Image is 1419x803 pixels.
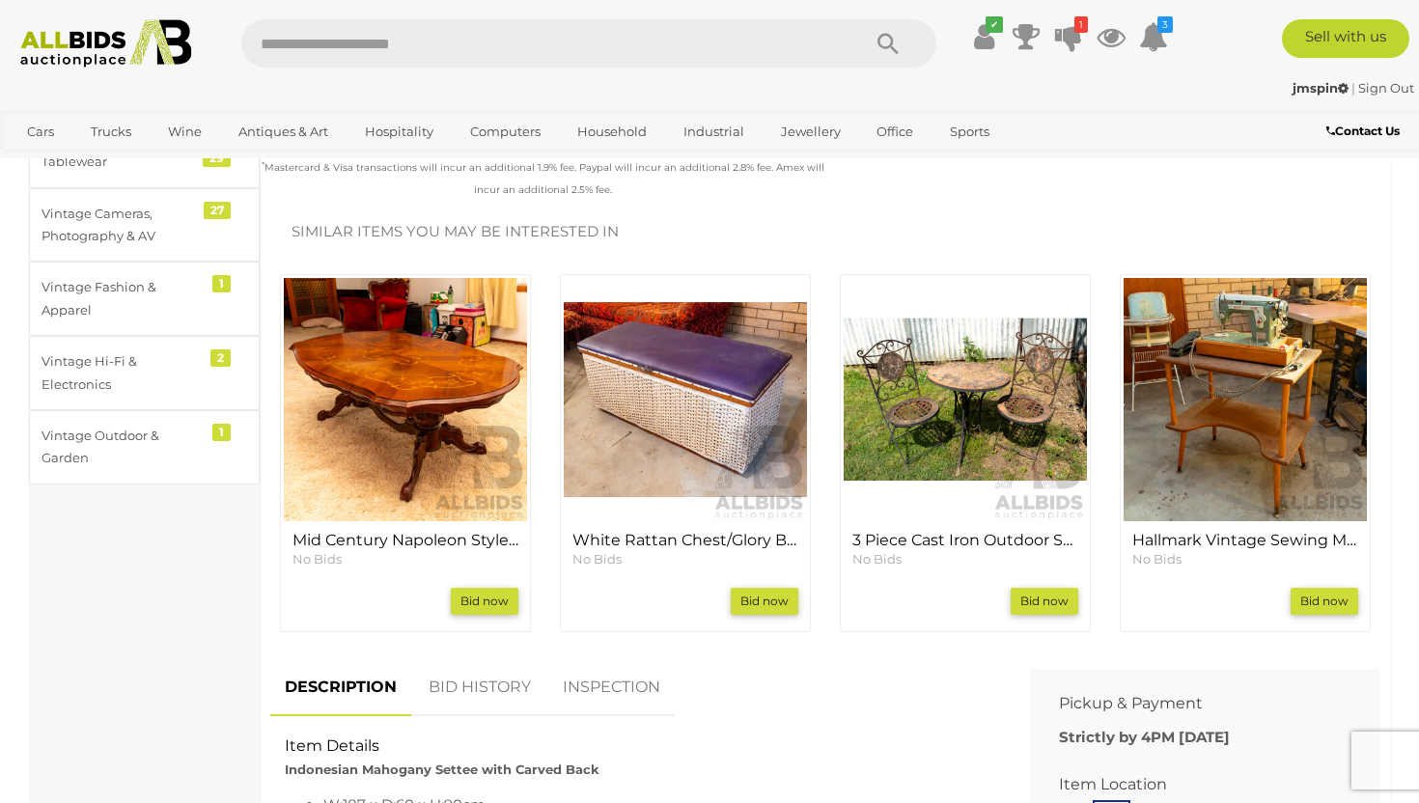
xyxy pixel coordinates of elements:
p: No Bids [1132,550,1358,568]
a: Sign Out [1358,80,1414,96]
a: Mid Century Napoleon Style Coffee Table No Bids [292,532,518,568]
h4: Hallmark Vintage Sewing Machine on Retro Sewing Table [1132,532,1358,549]
img: 3 Piece Cast Iron Outdoor Setting with Terracotta Tiled Mosaic Style Round Table Top [844,278,1087,521]
h2: Similar items you may be interested in [292,224,1359,240]
button: Search [840,19,936,68]
h4: Mid Century Napoleon Style Coffee Table [292,532,518,549]
a: Vintage Cameras, Photography & AV 27 [29,188,260,263]
a: Cars [14,116,67,148]
a: Bid now [1291,588,1358,615]
div: 29 [203,150,231,167]
p: No Bids [852,550,1078,568]
div: Vintage Cameras, Photography & AV [42,203,201,248]
div: Vintage Outdoor & Garden [42,425,201,470]
a: Computers [458,116,553,148]
b: Contact Us [1326,124,1400,138]
a: Wine [155,116,214,148]
i: 1 [1074,16,1088,33]
a: Vintage Fashion & Apparel 1 [29,262,260,336]
a: Hallmark Vintage Sewing Machine on Retro Sewing Table No Bids [1132,532,1358,568]
a: Bid now [1011,588,1078,615]
small: Mastercard & Visa transactions will incur an additional 1.9% fee. Paypal will incur an additional... [262,161,824,196]
a: INSPECTION [548,659,675,716]
a: Vintage Outdoor & Garden 1 [29,410,260,485]
div: 3 Piece Cast Iron Outdoor Setting with Terracotta Tiled Mosaic Style Round Table Top [840,274,1091,632]
div: 1 [212,424,231,441]
a: Household [565,116,659,148]
a: Contact Us [1326,121,1405,142]
div: 27 [204,202,231,219]
a: Jewellery [768,116,853,148]
strong: Indonesian Mahogany Settee with Carved Back [285,761,599,777]
b: Strictly by 4PM [DATE] [1059,728,1230,746]
a: ✔ [969,19,998,54]
a: 1 [1054,19,1083,54]
img: White Rattan Chest/Glory Box with Purple Vinyl Cushioned Top [564,278,807,521]
div: Vintage Fashion & Apparel [42,276,201,321]
a: Tablewear 29 [29,136,260,187]
div: Tablewear [42,151,201,173]
a: Bid now [731,588,798,615]
i: 3 [1157,16,1173,33]
p: No Bids [572,550,798,568]
h4: 3 Piece Cast Iron Outdoor Setting with Terracotta Tiled Mosaic Style Round Table Top [852,532,1078,549]
a: 3 Piece Cast Iron Outdoor Setting with Terracotta Tiled Mosaic Style Round Table Top No Bids [852,532,1078,568]
h2: Item Details [285,737,987,755]
a: Hospitality [352,116,446,148]
a: DESCRIPTION [270,659,411,716]
a: [GEOGRAPHIC_DATA] [14,148,177,180]
a: Antiques & Art [226,116,341,148]
a: Sports [937,116,1002,148]
div: 1 [212,275,231,292]
a: Sell with us [1282,19,1409,58]
a: Trucks [78,116,144,148]
i: ✔ [986,16,1003,33]
a: White Rattan Chest/Glory Box with Purple Vinyl Cushioned Top No Bids [572,532,798,568]
img: Hallmark Vintage Sewing Machine on Retro Sewing Table [1124,278,1367,521]
img: Mid Century Napoleon Style Coffee Table [284,278,527,521]
a: 3 [1139,19,1168,54]
div: Hallmark Vintage Sewing Machine on Retro Sewing Table [1120,274,1371,632]
h4: White Rattan Chest/Glory Box with Purple Vinyl Cushioned Top [572,532,798,549]
h2: Item Location [1059,776,1322,793]
a: Industrial [671,116,757,148]
a: jmspin [1293,80,1351,96]
a: Vintage Hi-Fi & Electronics 2 [29,336,260,410]
strong: jmspin [1293,80,1349,96]
div: Vintage Hi-Fi & Electronics [42,350,201,396]
div: White Rattan Chest/Glory Box with Purple Vinyl Cushioned Top [560,274,811,632]
a: BID HISTORY [414,659,545,716]
h2: Pickup & Payment [1059,695,1322,712]
p: No Bids [292,550,518,568]
a: Bid now [451,588,518,615]
div: 2 [210,349,231,367]
div: Mid Century Napoleon Style Coffee Table [280,274,531,632]
img: Allbids.com.au [11,19,202,68]
span: | [1351,80,1355,96]
a: Office [864,116,926,148]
